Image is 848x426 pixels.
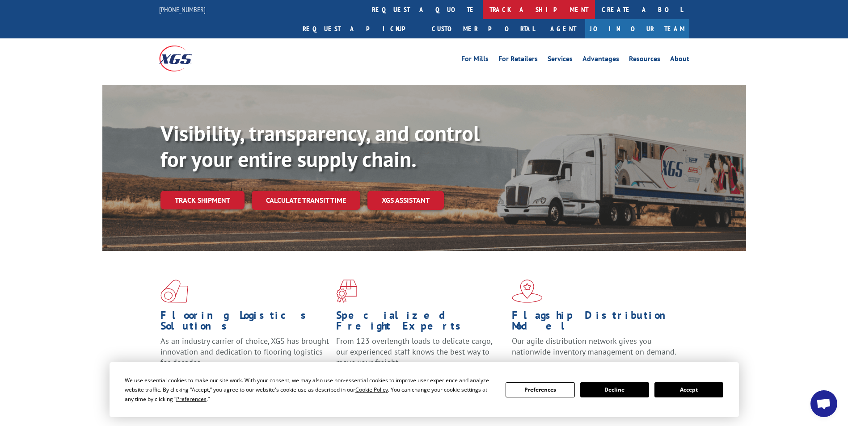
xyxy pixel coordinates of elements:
a: Agent [541,19,585,38]
h1: Flagship Distribution Model [512,310,681,336]
a: Resources [629,55,660,65]
a: Request a pickup [296,19,425,38]
a: XGS ASSISTANT [367,191,444,210]
b: Visibility, transparency, and control for your entire supply chain. [160,119,480,173]
a: About [670,55,689,65]
a: [PHONE_NUMBER] [159,5,206,14]
p: From 123 overlength loads to delicate cargo, our experienced staff knows the best way to move you... [336,336,505,376]
a: For Retailers [498,55,538,65]
span: Preferences [176,395,207,403]
a: Customer Portal [425,19,541,38]
h1: Specialized Freight Experts [336,310,505,336]
button: Preferences [506,382,574,397]
img: xgs-icon-flagship-distribution-model-red [512,280,543,303]
span: Cookie Policy [355,386,388,393]
a: Advantages [582,55,619,65]
div: We use essential cookies to make our site work. With your consent, we may also use non-essential ... [125,376,495,404]
img: xgs-icon-total-supply-chain-intelligence-red [160,280,188,303]
span: As an industry carrier of choice, XGS has brought innovation and dedication to flooring logistics... [160,336,329,368]
a: Join Our Team [585,19,689,38]
div: Open chat [810,390,837,417]
span: Our agile distribution network gives you nationwide inventory management on demand. [512,336,676,357]
button: Decline [580,382,649,397]
h1: Flooring Logistics Solutions [160,310,329,336]
div: Cookie Consent Prompt [110,362,739,417]
a: For Mills [461,55,489,65]
img: xgs-icon-focused-on-flooring-red [336,280,357,303]
a: Track shipment [160,191,245,209]
a: Services [548,55,573,65]
a: Calculate transit time [252,191,360,210]
button: Accept [654,382,723,397]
